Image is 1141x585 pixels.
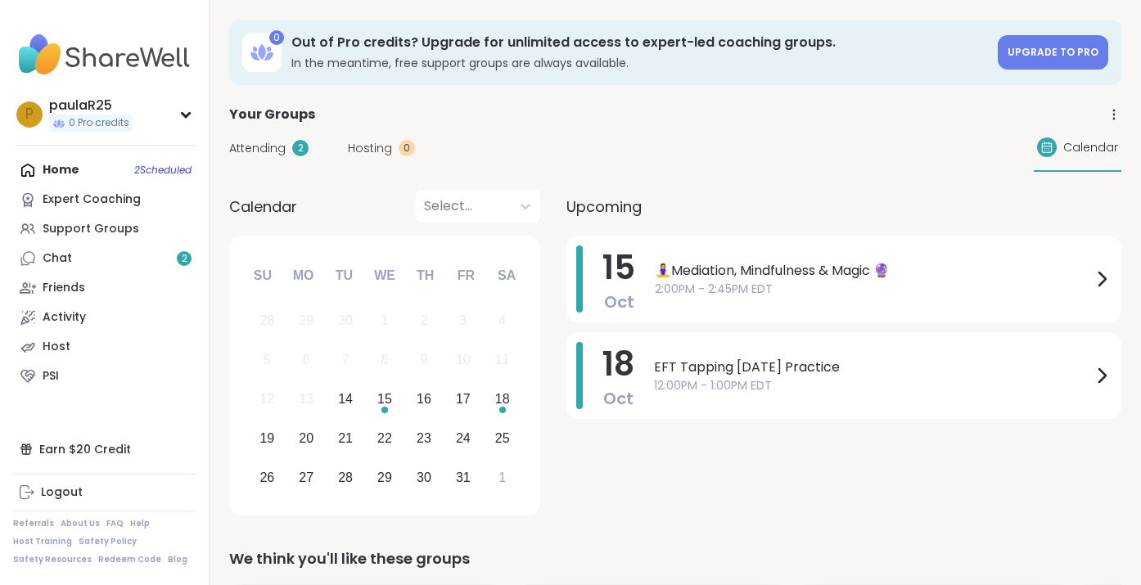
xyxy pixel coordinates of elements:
[377,466,392,488] div: 29
[1008,45,1098,59] span: Upgrade to Pro
[602,245,635,290] span: 15
[13,214,196,244] a: Support Groups
[485,382,520,417] div: Choose Saturday, October 18th, 2025
[13,244,196,273] a: Chat2
[407,343,442,378] div: Not available Thursday, October 9th, 2025
[338,466,353,488] div: 28
[489,258,525,294] div: Sa
[229,196,297,218] span: Calendar
[348,140,392,157] span: Hosting
[250,304,285,339] div: Not available Sunday, September 28th, 2025
[456,466,471,488] div: 31
[368,304,403,339] div: Not available Wednesday, October 1st, 2025
[264,349,271,371] div: 5
[299,309,313,331] div: 29
[485,343,520,378] div: Not available Saturday, October 11th, 2025
[13,554,92,565] a: Safety Resources
[445,421,480,456] div: Choose Friday, October 24th, 2025
[289,343,324,378] div: Not available Monday, October 6th, 2025
[285,258,321,294] div: Mo
[381,309,389,331] div: 1
[456,388,471,410] div: 17
[338,427,353,449] div: 21
[250,460,285,495] div: Choose Sunday, October 26th, 2025
[456,349,471,371] div: 10
[43,280,85,296] div: Friends
[407,382,442,417] div: Choose Thursday, October 16th, 2025
[328,382,363,417] div: Choose Tuesday, October 14th, 2025
[25,104,34,125] span: p
[13,332,196,362] a: Host
[98,554,161,565] a: Redeem Code
[43,250,72,267] div: Chat
[130,518,150,529] a: Help
[43,339,70,355] div: Host
[368,382,403,417] div: Choose Wednesday, October 15th, 2025
[13,518,54,529] a: Referrals
[399,140,415,156] div: 0
[13,273,196,303] a: Friends
[259,427,274,449] div: 19
[289,460,324,495] div: Choose Monday, October 27th, 2025
[250,343,285,378] div: Not available Sunday, October 5th, 2025
[303,349,310,371] div: 6
[417,427,431,449] div: 23
[604,290,634,313] span: Oct
[292,140,309,156] div: 2
[13,303,196,332] a: Activity
[289,382,324,417] div: Not available Monday, October 13th, 2025
[328,343,363,378] div: Not available Tuesday, October 7th, 2025
[245,258,281,294] div: Su
[445,382,480,417] div: Choose Friday, October 17th, 2025
[13,478,196,507] a: Logout
[328,304,363,339] div: Not available Tuesday, September 30th, 2025
[420,349,427,371] div: 9
[259,388,274,410] div: 12
[342,349,350,371] div: 7
[106,518,124,529] a: FAQ
[368,460,403,495] div: Choose Wednesday, October 29th, 2025
[456,427,471,449] div: 24
[259,466,274,488] div: 26
[407,421,442,456] div: Choose Thursday, October 23rd, 2025
[229,547,1121,570] div: We think you'll like these groups
[13,434,196,464] div: Earn $20 Credit
[299,427,313,449] div: 20
[13,536,72,547] a: Host Training
[368,343,403,378] div: Not available Wednesday, October 8th, 2025
[445,304,480,339] div: Not available Friday, October 3rd, 2025
[229,140,286,157] span: Attending
[654,358,1092,377] span: EFT Tapping [DATE] Practice
[338,388,353,410] div: 14
[495,388,510,410] div: 18
[43,368,59,385] div: PSI
[377,388,392,410] div: 15
[1063,139,1118,156] span: Calendar
[43,191,141,208] div: Expert Coaching
[495,349,510,371] div: 11
[485,421,520,456] div: Choose Saturday, October 25th, 2025
[291,55,988,71] h3: In the meantime, free support groups are always available.
[654,377,1092,394] span: 12:00PM - 1:00PM EDT
[498,309,506,331] div: 4
[168,554,187,565] a: Blog
[13,362,196,391] a: PSI
[13,185,196,214] a: Expert Coaching
[485,460,520,495] div: Choose Saturday, November 1st, 2025
[61,518,100,529] a: About Us
[247,301,521,497] div: month 2025-10
[417,388,431,410] div: 16
[998,35,1108,70] a: Upgrade to Pro
[43,309,86,326] div: Activity
[407,304,442,339] div: Not available Thursday, October 2nd, 2025
[377,427,392,449] div: 22
[182,252,187,266] span: 2
[289,421,324,456] div: Choose Monday, October 20th, 2025
[655,261,1092,281] span: 🧘‍♀️Mediation, Mindfulness & Magic 🔮
[655,281,1092,298] span: 2:00PM - 2:45PM EDT
[291,34,988,52] h3: Out of Pro credits? Upgrade for unlimited access to expert-led coaching groups.
[289,304,324,339] div: Not available Monday, September 29th, 2025
[328,460,363,495] div: Choose Tuesday, October 28th, 2025
[368,421,403,456] div: Choose Wednesday, October 22nd, 2025
[408,258,444,294] div: Th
